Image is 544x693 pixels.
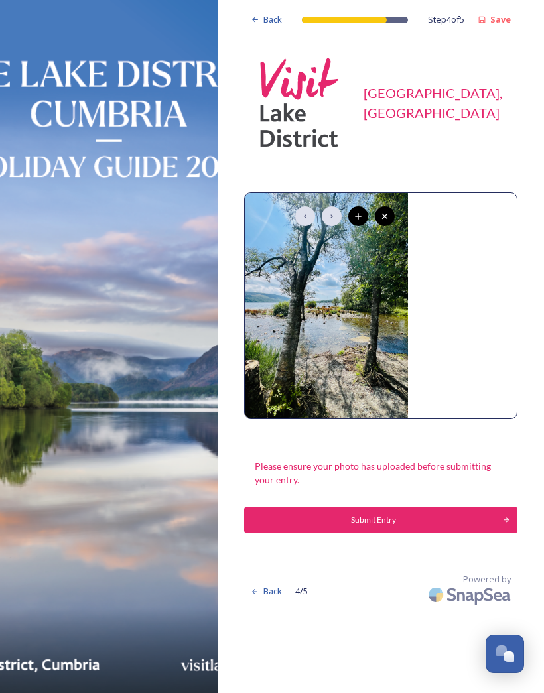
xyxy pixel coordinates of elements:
[251,53,350,153] img: Square-VLD-Logo-Pink-Grey.png
[295,585,308,598] span: 4 / 5
[463,573,511,586] span: Powered by
[263,13,282,26] span: Back
[244,507,517,533] button: Continue
[245,193,408,418] img: IMG_4735.jpeg
[244,452,517,493] div: Please ensure your photo has uploaded before submitting your entry.
[428,13,464,26] span: Step 4 of 5
[486,635,524,673] button: Open Chat
[425,579,517,610] img: SnapSea Logo
[263,585,282,598] span: Back
[364,83,511,123] div: [GEOGRAPHIC_DATA], [GEOGRAPHIC_DATA]
[490,13,511,25] strong: Save
[251,514,496,526] div: Submit Entry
